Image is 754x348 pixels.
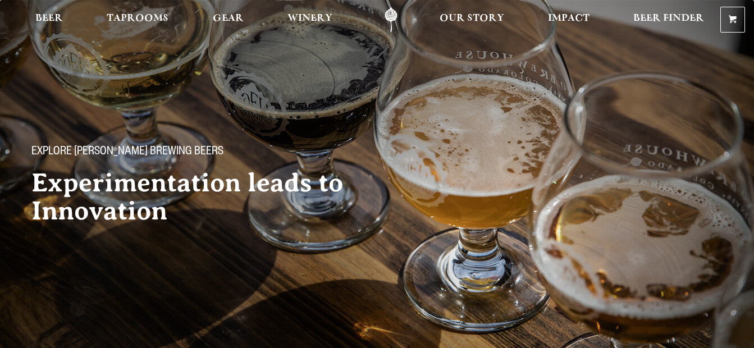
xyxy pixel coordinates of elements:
a: Beer [28,7,70,33]
a: Our Story [432,7,511,33]
span: Beer [35,14,63,23]
h2: Experimentation leads to Innovation [31,169,382,225]
span: Impact [548,14,590,23]
a: Impact [541,7,597,33]
a: Odell Home [370,7,412,33]
span: Winery [287,14,332,23]
a: Beer Finder [626,7,711,33]
span: Our Story [440,14,504,23]
span: Explore [PERSON_NAME] Brewing Beers [31,145,223,160]
span: Gear [213,14,244,23]
span: Taprooms [107,14,168,23]
a: Winery [280,7,340,33]
a: Taprooms [99,7,176,33]
a: Gear [205,7,251,33]
span: Beer Finder [633,14,704,23]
